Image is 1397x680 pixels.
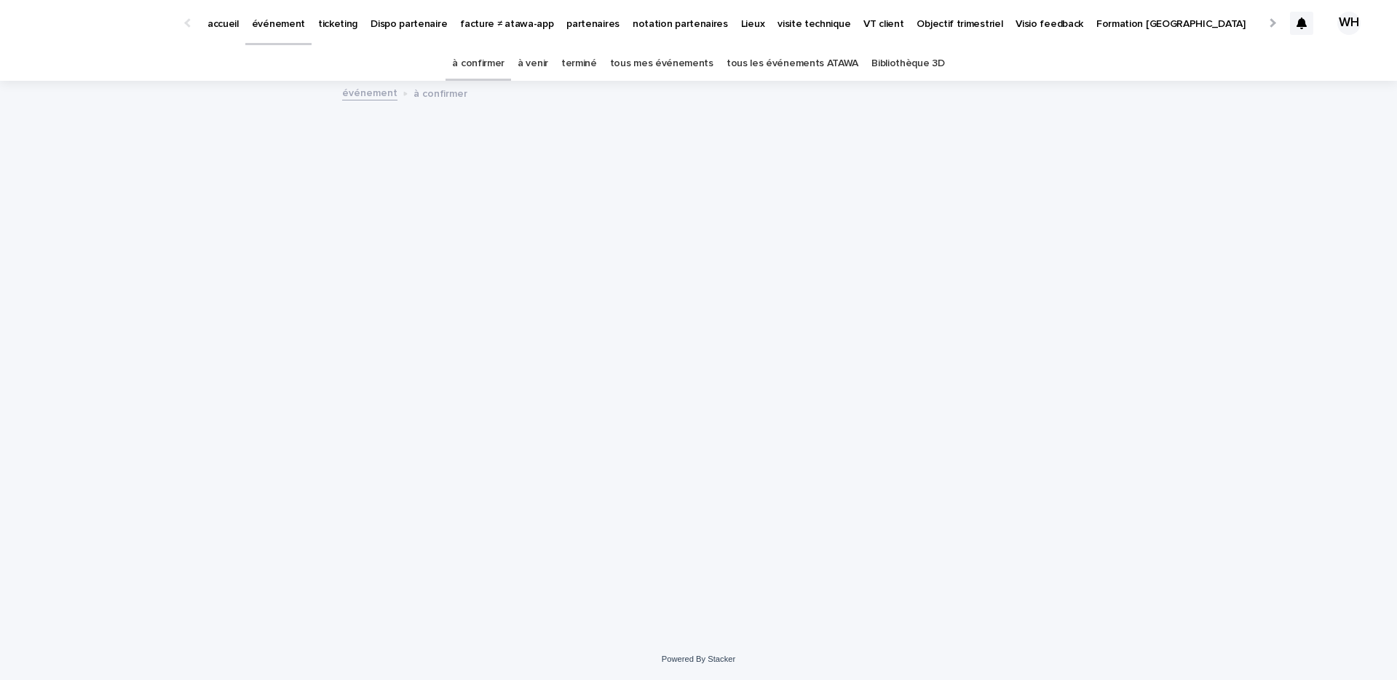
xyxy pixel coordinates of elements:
a: terminé [561,47,597,81]
a: à confirmer [452,47,504,81]
a: événement [342,84,397,100]
img: Ls34BcGeRexTGTNfXpUC [29,9,170,38]
a: Bibliothèque 3D [871,47,944,81]
a: tous les événements ATAWA [727,47,858,81]
a: tous mes événements [610,47,713,81]
div: WH [1337,12,1361,35]
a: Powered By Stacker [662,655,735,663]
a: à venir [518,47,548,81]
p: à confirmer [413,84,467,100]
